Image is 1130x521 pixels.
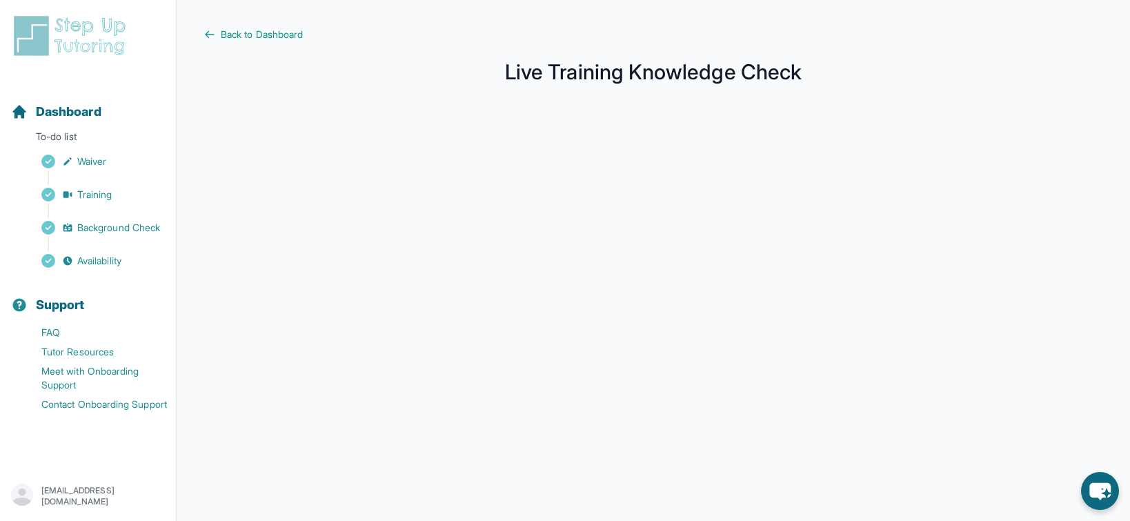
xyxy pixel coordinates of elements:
[11,185,176,204] a: Training
[11,342,176,362] a: Tutor Resources
[11,218,176,237] a: Background Check
[41,485,165,507] p: [EMAIL_ADDRESS][DOMAIN_NAME]
[11,152,176,171] a: Waiver
[77,254,121,268] span: Availability
[36,102,101,121] span: Dashboard
[204,63,1102,80] h1: Live Training Knowledge Check
[204,28,1102,41] a: Back to Dashboard
[11,251,176,271] a: Availability
[11,14,134,58] img: logo
[6,80,170,127] button: Dashboard
[11,395,176,414] a: Contact Onboarding Support
[11,323,176,342] a: FAQ
[6,130,170,149] p: To-do list
[6,273,170,320] button: Support
[11,102,101,121] a: Dashboard
[77,155,106,168] span: Waiver
[77,221,160,235] span: Background Check
[221,28,303,41] span: Back to Dashboard
[11,484,165,509] button: [EMAIL_ADDRESS][DOMAIN_NAME]
[11,362,176,395] a: Meet with Onboarding Support
[77,188,112,201] span: Training
[1081,472,1119,510] button: chat-button
[36,295,85,315] span: Support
